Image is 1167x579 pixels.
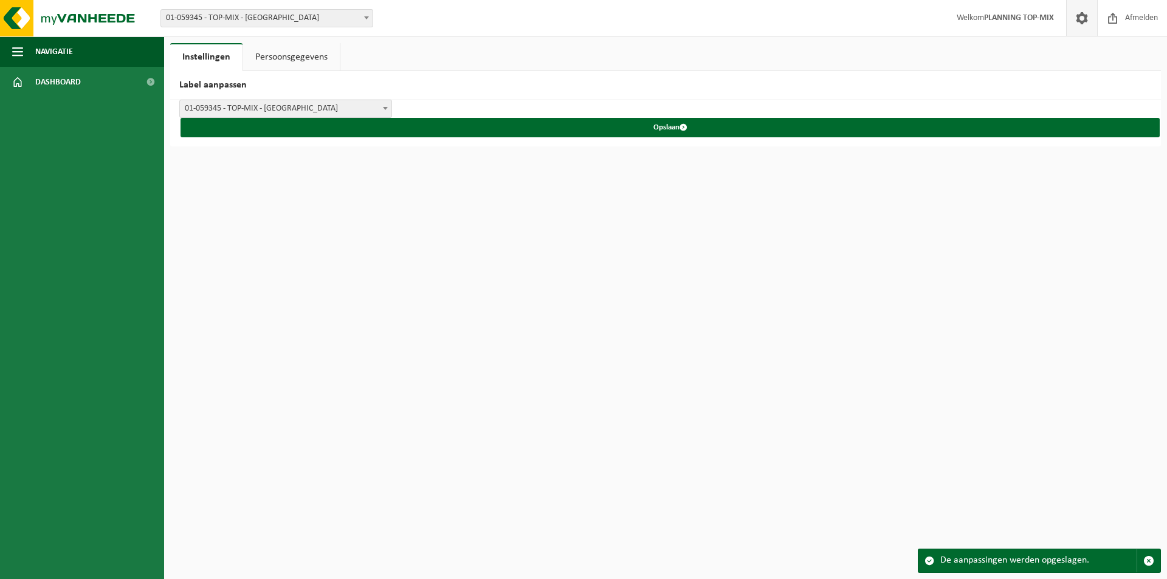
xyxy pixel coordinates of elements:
strong: PLANNING TOP-MIX [984,13,1054,22]
span: 01-059345 - TOP-MIX - Oostende [179,100,392,118]
span: 01-059345 - TOP-MIX - Oostende [160,9,373,27]
span: Navigatie [35,36,73,67]
span: 01-059345 - TOP-MIX - Oostende [161,10,373,27]
span: 01-059345 - TOP-MIX - Oostende [180,100,391,117]
a: Instellingen [170,43,243,71]
a: Persoonsgegevens [243,43,340,71]
div: De aanpassingen werden opgeslagen. [940,549,1137,572]
button: Opslaan [181,118,1160,137]
h2: Label aanpassen [170,71,1161,100]
span: Dashboard [35,67,81,97]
